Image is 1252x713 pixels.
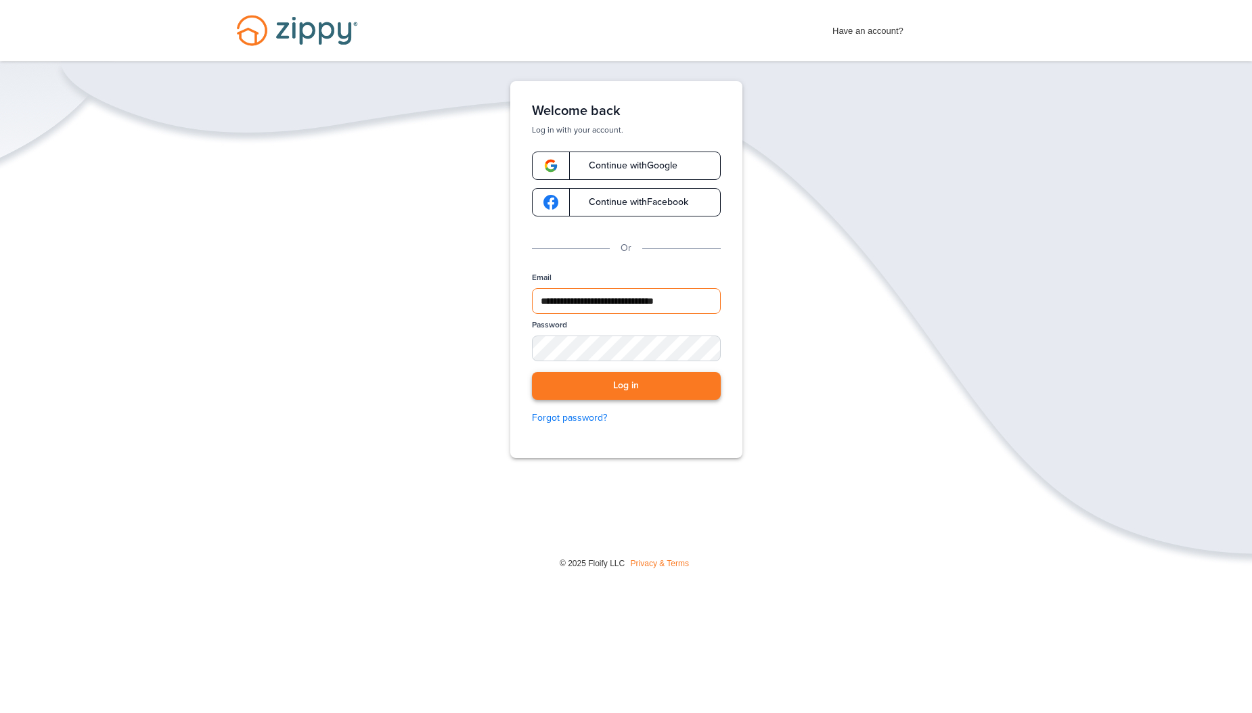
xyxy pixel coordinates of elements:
p: Log in with your account. [532,124,721,135]
a: google-logoContinue withFacebook [532,188,721,216]
a: Forgot password? [532,411,721,425]
input: Email [532,288,721,314]
img: google-logo [543,158,558,173]
input: Password [532,336,721,361]
a: Privacy & Terms [631,559,689,568]
p: Or [621,241,631,256]
button: Log in [532,372,721,400]
h1: Welcome back [532,103,721,119]
a: google-logoContinue withGoogle [532,152,721,180]
span: Have an account? [832,17,903,39]
label: Email [532,272,552,283]
span: Continue with Facebook [575,198,688,207]
span: Continue with Google [575,161,677,170]
span: © 2025 Floify LLC [560,559,625,568]
label: Password [532,319,567,331]
img: google-logo [543,195,558,210]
